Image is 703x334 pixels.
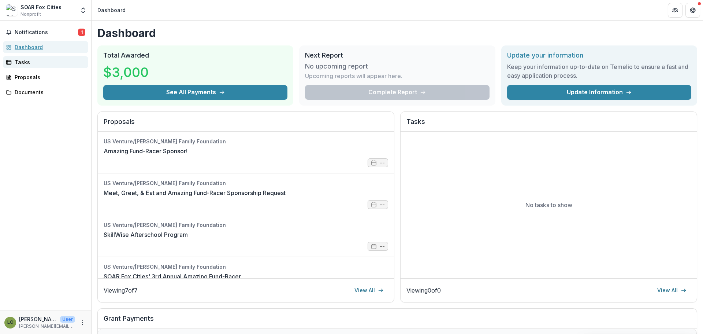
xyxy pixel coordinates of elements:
[305,71,402,80] p: Upcoming reports will appear here.
[668,3,682,18] button: Partners
[103,62,158,82] h3: $3,000
[103,85,287,100] button: See All Payments
[6,4,18,16] img: SOAR Fox Cities
[3,41,88,53] a: Dashboard
[78,318,87,327] button: More
[104,230,188,239] a: SkillWise Afterschool Program
[3,71,88,83] a: Proposals
[305,62,368,70] h3: No upcoming report
[685,3,700,18] button: Get Help
[21,3,62,11] div: SOAR Fox Cities
[104,188,286,197] a: Meet, Greet, & Eat and Amazing Fund-Racer Sponsorship Request
[19,323,75,330] p: [PERSON_NAME][EMAIL_ADDRESS][DOMAIN_NAME]
[525,201,572,209] p: No tasks to show
[7,320,14,325] div: Lindsay O'Brien
[97,6,126,14] div: Dashboard
[104,315,691,329] h2: Grant Payments
[15,58,82,66] div: Tasks
[653,285,691,296] a: View All
[104,286,138,295] p: Viewing 7 of 7
[15,29,78,36] span: Notifications
[78,29,85,36] span: 1
[60,316,75,323] p: User
[507,62,691,80] h3: Keep your information up-to-date on Temelio to ensure a fast and easy application process.
[15,73,82,81] div: Proposals
[3,86,88,98] a: Documents
[15,43,82,51] div: Dashboard
[507,51,691,59] h2: Update your information
[15,88,82,96] div: Documents
[104,147,187,155] a: Amazing Fund-Racer Sponsor!
[3,26,88,38] button: Notifications1
[97,26,697,40] h1: Dashboard
[305,51,489,59] h2: Next Report
[507,85,691,100] a: Update Information
[104,272,241,281] a: SOAR Fox Cities' 3rd Annual Amazing Fund-Racer
[104,118,388,132] h2: Proposals
[406,118,691,132] h2: Tasks
[406,286,441,295] p: Viewing 0 of 0
[3,56,88,68] a: Tasks
[103,51,287,59] h2: Total Awarded
[94,5,129,15] nav: breadcrumb
[21,11,41,18] span: Nonprofit
[350,285,388,296] a: View All
[78,3,88,18] button: Open entity switcher
[19,315,57,323] p: [PERSON_NAME]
